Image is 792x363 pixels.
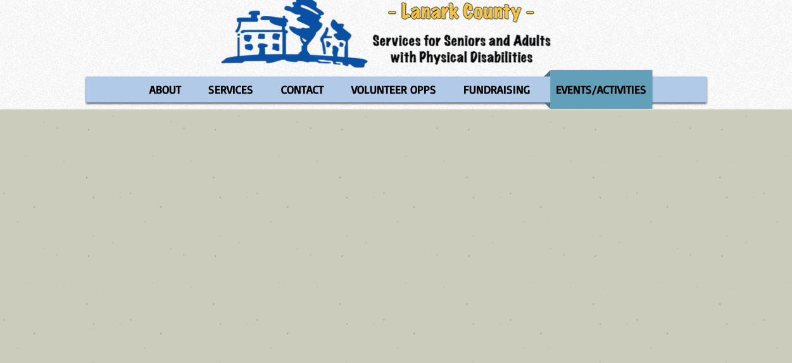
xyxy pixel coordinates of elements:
p: EVENTS/ACTIVITIES [550,70,652,109]
a: VOLUNTEER OPPS [339,70,448,109]
a: EVENTS/ACTIVITIES [544,70,658,109]
nav: Site [86,70,707,109]
a: SERVICES [196,70,265,109]
p: SERVICES [203,70,259,109]
p: VOLUNTEER OPPS [346,70,442,109]
p: FUNDRAISING [458,70,536,109]
a: FUNDRAISING [451,70,541,109]
a: CONTACT [268,70,336,109]
p: ABOUT [144,70,187,109]
p: CONTACT [275,70,329,109]
a: ABOUT [137,70,193,109]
